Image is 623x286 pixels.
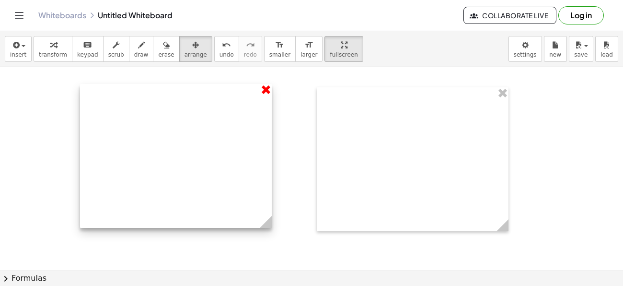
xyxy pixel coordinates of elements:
[158,51,174,58] span: erase
[77,51,98,58] span: keypad
[38,11,86,20] a: Whiteboards
[569,36,593,62] button: save
[269,51,290,58] span: smaller
[324,36,363,62] button: fullscreen
[514,51,537,58] span: settings
[34,36,72,62] button: transform
[300,51,317,58] span: larger
[549,51,561,58] span: new
[558,6,604,24] button: Log in
[264,36,296,62] button: format_sizesmaller
[129,36,154,62] button: draw
[108,51,124,58] span: scrub
[600,51,613,58] span: load
[153,36,179,62] button: erase
[246,39,255,51] i: redo
[185,51,207,58] span: arrange
[239,36,262,62] button: redoredo
[12,8,27,23] button: Toggle navigation
[72,36,104,62] button: keyboardkeypad
[83,39,92,51] i: keyboard
[595,36,618,62] button: load
[508,36,542,62] button: settings
[275,39,284,51] i: format_size
[330,51,358,58] span: fullscreen
[10,51,26,58] span: insert
[304,39,313,51] i: format_size
[134,51,149,58] span: draw
[295,36,323,62] button: format_sizelarger
[103,36,129,62] button: scrub
[219,51,234,58] span: undo
[544,36,567,62] button: new
[574,51,588,58] span: save
[222,39,231,51] i: undo
[5,36,32,62] button: insert
[39,51,67,58] span: transform
[463,7,556,24] button: Collaborate Live
[472,11,548,20] span: Collaborate Live
[214,36,239,62] button: undoundo
[244,51,257,58] span: redo
[179,36,212,62] button: arrange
